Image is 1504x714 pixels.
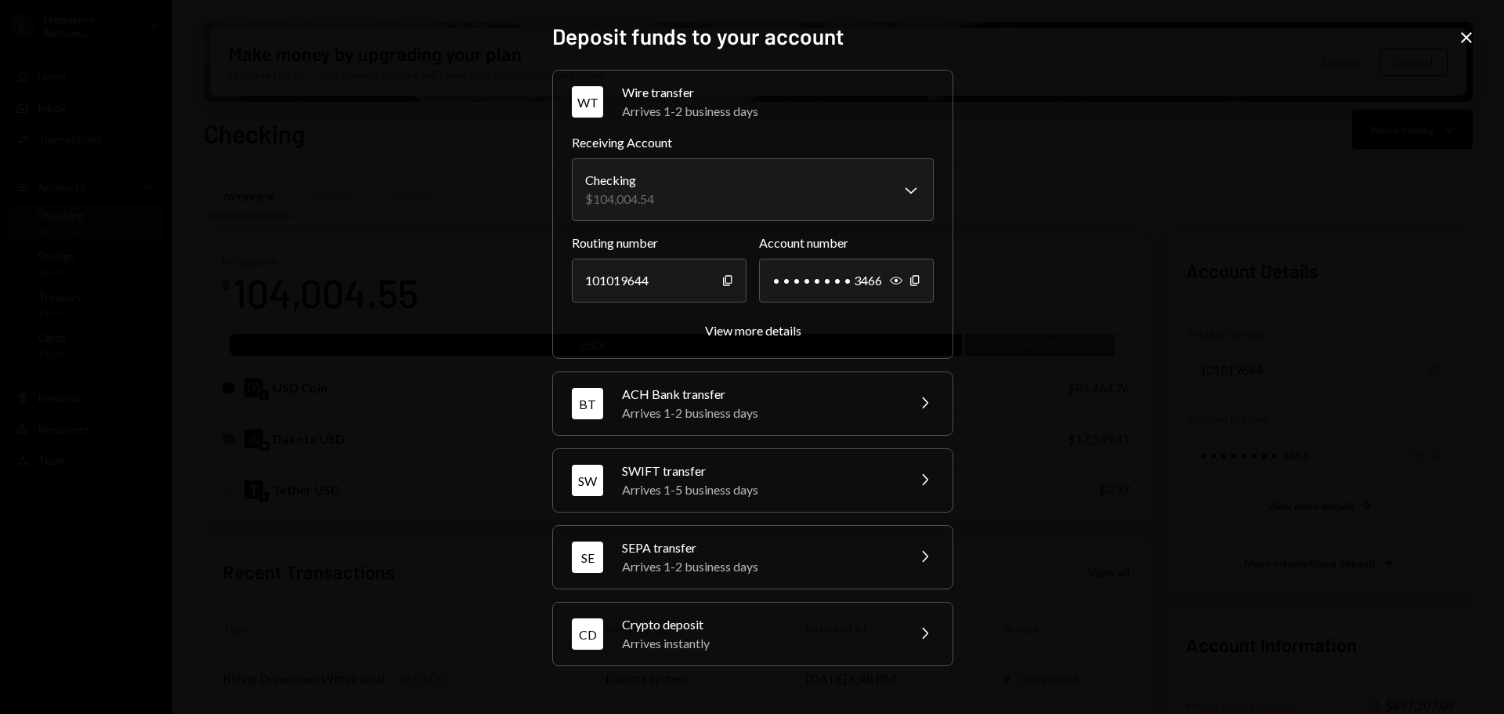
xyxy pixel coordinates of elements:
button: SESEPA transferArrives 1-2 business days [553,526,953,589]
div: SW [572,465,603,496]
div: BT [572,388,603,419]
div: View more details [705,323,801,338]
div: Arrives 1-2 business days [622,102,934,121]
button: SWSWIFT transferArrives 1-5 business days [553,449,953,512]
div: Crypto deposit [622,615,896,634]
h2: Deposit funds to your account [552,21,952,52]
div: Arrives 1-5 business days [622,480,896,499]
div: 101019644 [572,259,747,303]
div: SEPA transfer [622,538,896,557]
label: Account number [759,234,934,252]
label: Routing number [572,234,747,252]
label: Receiving Account [572,133,934,152]
button: CDCrypto depositArrives instantly [553,603,953,665]
div: WT [572,86,603,118]
button: BTACH Bank transferArrives 1-2 business days [553,372,953,435]
div: Arrives 1-2 business days [622,557,896,576]
button: View more details [705,323,801,339]
div: CD [572,618,603,650]
button: WTWire transferArrives 1-2 business days [553,71,953,133]
div: Arrives instantly [622,634,896,653]
div: Arrives 1-2 business days [622,404,896,422]
button: Receiving Account [572,158,934,221]
div: ACH Bank transfer [622,385,896,404]
div: SWIFT transfer [622,462,896,480]
div: • • • • • • • • 3466 [759,259,934,303]
div: SE [572,542,603,573]
div: WTWire transferArrives 1-2 business days [572,133,934,339]
div: Wire transfer [622,83,934,102]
